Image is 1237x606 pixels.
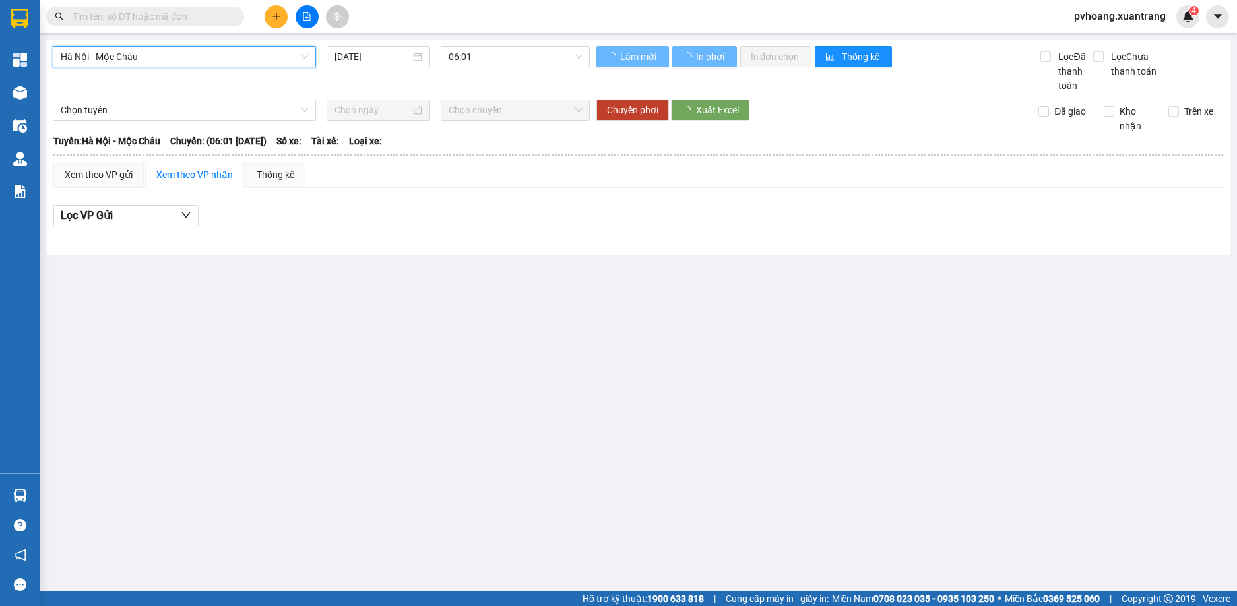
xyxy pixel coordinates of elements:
[683,52,694,61] span: loading
[61,47,308,67] span: Hà Nội - Mộc Châu
[334,103,410,117] input: Chọn ngày
[156,167,233,182] div: Xem theo VP nhận
[1110,591,1112,606] span: |
[11,9,28,28] img: logo-vxr
[1049,104,1091,119] span: Đã giao
[61,207,113,224] span: Lọc VP Gửi
[647,593,704,604] strong: 1900 633 818
[696,49,726,64] span: In phơi
[842,49,881,64] span: Thống kê
[13,53,27,67] img: dashboard-icon
[276,134,301,148] span: Số xe:
[53,205,199,226] button: Lọc VP Gửi
[1189,6,1199,15] sup: 4
[73,9,228,24] input: Tìm tên, số ĐT hoặc mã đơn
[825,52,837,63] span: bar-chart
[1182,11,1194,22] img: icon-new-feature
[13,119,27,133] img: warehouse-icon
[14,578,26,591] span: message
[311,134,339,148] span: Tài xế:
[620,49,658,64] span: Làm mới
[671,100,749,121] button: Xuất Excel
[740,46,812,67] button: In đơn chọn
[1191,6,1196,15] span: 4
[334,49,410,64] input: 14/10/2025
[1043,593,1100,604] strong: 0369 525 060
[726,591,829,606] span: Cung cấp máy in - giấy in:
[714,591,716,606] span: |
[14,519,26,531] span: question-circle
[296,5,319,28] button: file-add
[170,134,267,148] span: Chuyến: (06:01 [DATE])
[13,86,27,100] img: warehouse-icon
[181,210,191,220] span: down
[1114,104,1159,133] span: Kho nhận
[449,100,582,120] span: Chọn chuyến
[13,185,27,198] img: solution-icon
[349,134,382,148] span: Loại xe:
[596,46,669,67] button: Làm mới
[1212,11,1224,22] span: caret-down
[55,12,64,21] span: search
[65,167,133,182] div: Xem theo VP gửi
[998,596,1001,601] span: ⚪️
[302,12,311,21] span: file-add
[1063,8,1176,24] span: pvhoang.xuantrang
[815,46,892,67] button: bar-chartThống kê
[1106,49,1172,78] span: Lọc Chưa thanh toán
[596,100,669,121] button: Chuyển phơi
[1164,594,1173,603] span: copyright
[13,152,27,166] img: warehouse-icon
[272,12,281,21] span: plus
[583,591,704,606] span: Hỗ trợ kỹ thuật:
[333,12,342,21] span: aim
[607,52,618,61] span: loading
[14,549,26,561] span: notification
[449,47,582,67] span: 06:01
[873,593,994,604] strong: 0708 023 035 - 0935 103 250
[257,167,294,182] div: Thống kê
[1179,104,1219,119] span: Trên xe
[53,136,160,146] b: Tuyến: Hà Nội - Mộc Châu
[61,100,308,120] span: Chọn tuyến
[13,489,27,502] img: warehouse-icon
[672,46,737,67] button: In phơi
[1206,5,1229,28] button: caret-down
[326,5,349,28] button: aim
[265,5,288,28] button: plus
[1005,591,1100,606] span: Miền Bắc
[1053,49,1093,93] span: Lọc Đã thanh toán
[832,591,994,606] span: Miền Nam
